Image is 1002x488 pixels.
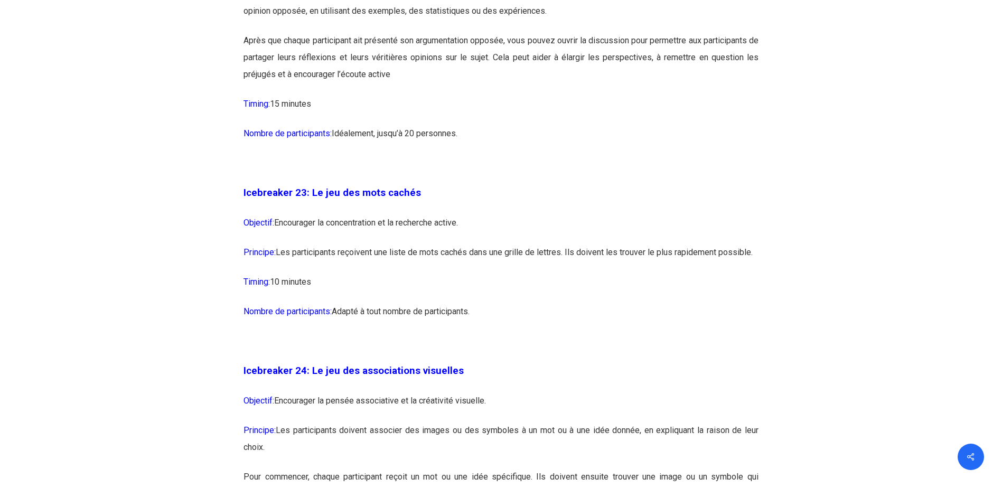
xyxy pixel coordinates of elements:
[244,128,332,138] span: Nombre de participants:
[244,96,758,125] p: 15 minutes
[244,187,421,199] span: Icebreaker 23: Le jeu des mots cachés
[244,425,276,435] span: Principe:
[244,244,758,274] p: Les participants reçoivent une liste de mots cachés dans une grille de lettres. Ils doivent les t...
[244,218,274,228] span: Objectif:
[244,99,270,109] span: Timing:
[244,32,758,96] p: Après que chaque participant ait présenté son argumentation opposée, vous pouvez ouvrir la discus...
[244,214,758,244] p: Encourager la concentration et la recherche active.
[244,303,758,333] p: Adapté à tout nombre de participants.
[244,365,464,377] span: Icebreaker 24: Le jeu des associations visuelles
[244,247,276,257] span: Principe:
[244,422,758,468] p: Les participants doivent associer des images ou des symboles à un mot ou à une idée donnée, en ex...
[244,396,274,406] span: Objectif:
[244,392,758,422] p: Encourager la pensée associative et la créativité visuelle.
[244,125,758,155] p: Idéalement, jusqu’à 20 personnes.
[244,277,270,287] span: Timing:
[244,306,332,316] span: Nombre de participants:
[244,274,758,303] p: 10 minutes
